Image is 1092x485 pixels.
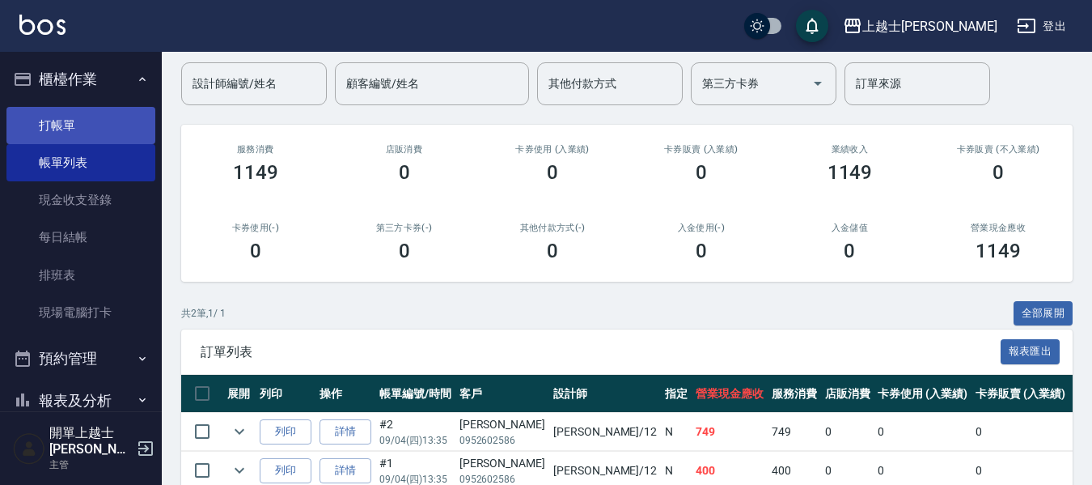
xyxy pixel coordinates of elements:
td: #2 [375,413,455,451]
h3: 0 [547,240,558,262]
a: 排班表 [6,257,155,294]
button: 報表匯出 [1001,339,1060,364]
button: 全部展開 [1014,301,1073,326]
h5: 開單上越士[PERSON_NAME] [49,425,132,457]
th: 列印 [256,375,315,413]
p: 主管 [49,457,132,472]
th: 展開 [223,375,256,413]
a: 現場電腦打卡 [6,294,155,331]
button: 報表及分析 [6,380,155,422]
th: 店販消費 [821,375,874,413]
button: save [796,10,828,42]
td: 749 [692,413,768,451]
p: 共 2 筆, 1 / 1 [181,306,226,321]
a: 報表匯出 [1001,343,1060,359]
button: 列印 [260,458,311,483]
button: Open [805,70,831,96]
a: 詳情 [320,419,371,445]
th: 服務消費 [768,375,821,413]
span: 訂單列表 [201,344,1001,360]
h3: 1149 [233,161,278,184]
button: 櫃檯作業 [6,58,155,100]
h3: 0 [696,240,707,262]
button: 列印 [260,419,311,445]
h3: 0 [696,161,707,184]
th: 營業現金應收 [692,375,768,413]
h3: 0 [844,240,855,262]
td: [PERSON_NAME] /12 [549,413,661,451]
a: 每日結帳 [6,219,155,256]
th: 設計師 [549,375,661,413]
h2: 店販消費 [349,144,459,155]
p: 09/04 (四) 13:35 [379,433,451,448]
h3: 0 [993,161,1004,184]
h3: 0 [547,161,558,184]
div: [PERSON_NAME] [459,416,545,433]
img: Logo [19,15,66,35]
h2: 卡券販賣 (不入業績) [943,144,1053,155]
h2: 業績收入 [795,144,905,155]
th: 卡券販賣 (入業績) [971,375,1069,413]
a: 現金收支登錄 [6,181,155,219]
button: expand row [227,458,252,483]
h3: 0 [399,240,410,262]
button: 上越士[PERSON_NAME] [836,10,1004,43]
a: 詳情 [320,458,371,483]
button: 預約管理 [6,338,155,380]
td: 0 [874,413,971,451]
a: 帳單列表 [6,144,155,181]
td: 749 [768,413,821,451]
h2: 卡券使用 (入業績) [497,144,607,155]
button: expand row [227,419,252,444]
th: 帳單編號/時間 [375,375,455,413]
p: 0952602586 [459,433,545,448]
th: 卡券使用 (入業績) [874,375,971,413]
h2: 入金使用(-) [646,223,756,233]
h2: 卡券販賣 (入業績) [646,144,756,155]
td: 0 [971,413,1069,451]
div: [PERSON_NAME] [459,455,545,472]
h3: 0 [399,161,410,184]
h2: 第三方卡券(-) [349,223,459,233]
th: 指定 [661,375,692,413]
img: Person [13,432,45,465]
button: 登出 [1010,11,1073,41]
td: 0 [821,413,874,451]
td: N [661,413,692,451]
h2: 營業現金應收 [943,223,1053,233]
div: 上越士[PERSON_NAME] [862,16,997,36]
th: 操作 [315,375,375,413]
h3: 1149 [976,240,1021,262]
h3: 1149 [827,161,873,184]
h2: 入金儲值 [795,223,905,233]
th: 客戶 [455,375,549,413]
a: 打帳單 [6,107,155,144]
h2: 其他付款方式(-) [497,223,607,233]
h3: 服務消費 [201,144,311,155]
h2: 卡券使用(-) [201,223,311,233]
h3: 0 [250,240,261,262]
